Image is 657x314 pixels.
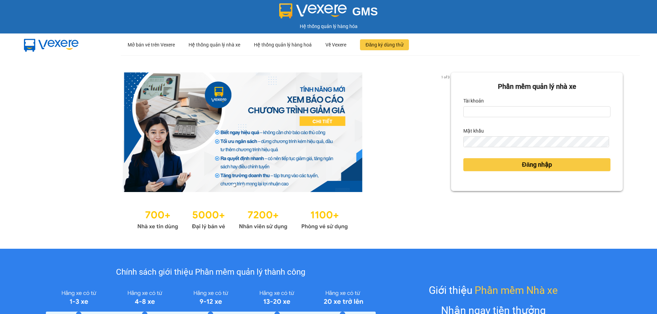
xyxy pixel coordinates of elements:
[463,136,609,147] input: Mật khẩu
[360,39,409,50] button: Đăng ký dùng thử
[233,184,236,187] li: slide item 1
[254,34,312,56] div: Hệ thống quản lý hàng hoá
[429,282,558,298] div: Giới thiệu
[441,72,451,192] button: next slide / item
[439,72,451,81] p: 1 of 3
[34,72,44,192] button: previous slide / item
[475,282,558,298] span: Phần mềm Nhà xe
[241,184,244,187] li: slide item 2
[522,160,552,169] span: Đăng nhập
[279,3,347,18] img: logo 2
[189,34,240,56] div: Hệ thống quản lý nhà xe
[2,23,655,30] div: Hệ thống quản lý hàng hóa
[365,41,403,49] span: Đăng ký dùng thử
[463,106,610,117] input: Tài khoản
[249,184,252,187] li: slide item 3
[325,34,346,56] div: Về Vexere
[128,34,175,56] div: Mở bán vé trên Vexere
[46,266,375,279] div: Chính sách giới thiệu Phần mềm quản lý thành công
[279,10,378,16] a: GMS
[463,158,610,171] button: Đăng nhập
[17,33,86,56] img: mbUUG5Q.png
[352,5,378,18] span: GMS
[463,95,484,106] label: Tài khoản
[137,206,348,232] img: Statistics.png
[463,81,610,92] div: Phần mềm quản lý nhà xe
[463,125,484,136] label: Mật khẩu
